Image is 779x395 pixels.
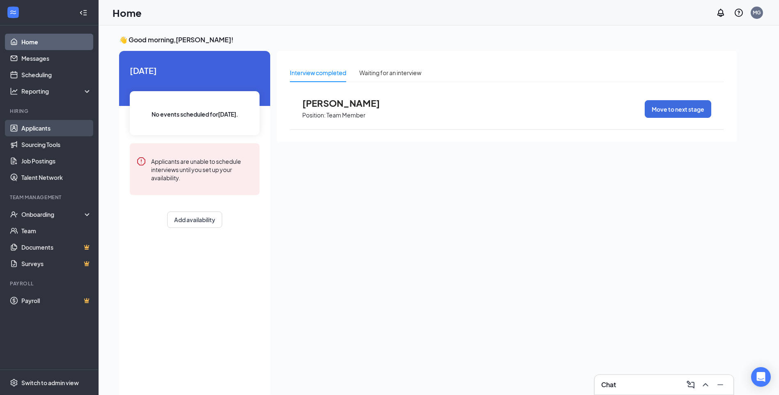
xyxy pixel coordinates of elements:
p: Position: [302,111,326,119]
a: Home [21,34,92,50]
span: [PERSON_NAME] [302,98,393,108]
div: MG [753,9,761,16]
svg: Error [136,156,146,166]
div: Applicants are unable to schedule interviews until you set up your availability. [151,156,253,182]
svg: Settings [10,379,18,387]
a: Scheduling [21,67,92,83]
div: Onboarding [21,210,85,218]
svg: Minimize [715,380,725,390]
svg: WorkstreamLogo [9,8,17,16]
p: Team Member [326,111,365,119]
button: Minimize [714,378,727,391]
span: [DATE] [130,64,260,77]
a: Applicants [21,120,92,136]
a: PayrollCrown [21,292,92,309]
div: Open Intercom Messenger [751,367,771,387]
svg: Collapse [79,9,87,17]
svg: Analysis [10,87,18,95]
div: Waiting for an interview [359,68,421,77]
div: Reporting [21,87,92,95]
h1: Home [113,6,142,20]
svg: ChevronUp [701,380,710,390]
svg: QuestionInfo [734,8,744,18]
button: Add availability [167,211,222,228]
div: Switch to admin view [21,379,79,387]
a: Job Postings [21,153,92,169]
h3: 👋 Good morning, [PERSON_NAME] ! [119,35,737,44]
h3: Chat [601,380,616,389]
a: Talent Network [21,169,92,186]
button: ComposeMessage [684,378,697,391]
a: DocumentsCrown [21,239,92,255]
svg: UserCheck [10,210,18,218]
a: Sourcing Tools [21,136,92,153]
button: ChevronUp [699,378,712,391]
a: Messages [21,50,92,67]
a: Team [21,223,92,239]
svg: Notifications [716,8,726,18]
div: Team Management [10,194,90,201]
div: Payroll [10,280,90,287]
svg: ComposeMessage [686,380,696,390]
div: Interview completed [290,68,346,77]
button: Move to next stage [645,100,711,118]
div: Hiring [10,108,90,115]
span: No events scheduled for [DATE] . [152,110,238,119]
a: SurveysCrown [21,255,92,272]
